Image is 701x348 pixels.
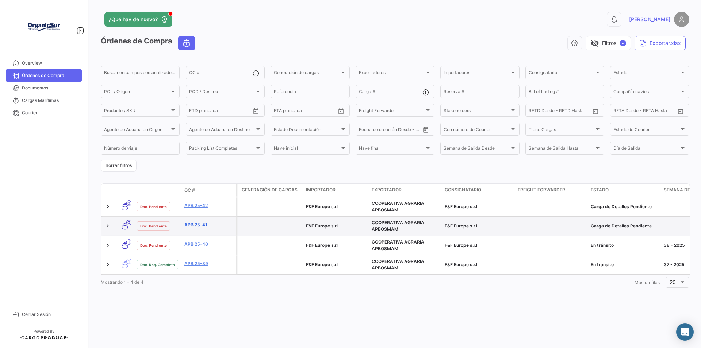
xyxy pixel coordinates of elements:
[292,109,321,114] input: Hasta
[104,90,170,95] span: POL / Origen
[126,200,131,206] span: 0
[336,106,346,116] button: Open calendar
[101,160,137,172] button: Borrar filtros
[635,36,686,50] button: Exportar.xlsx
[675,106,686,116] button: Open calendar
[518,187,565,193] span: Freight Forwarder
[6,107,82,119] a: Courier
[529,71,594,76] span: Consignatario
[6,69,82,82] a: Órdenes de Compra
[189,90,255,95] span: POD / Destino
[184,202,233,209] a: APB 25-42
[613,71,679,76] span: Estado
[591,203,658,210] div: Carga de Detalles Pendiente
[529,128,594,133] span: Tiene Cargas
[104,109,170,114] span: Producto / SKU
[104,128,170,133] span: Agente de Aduana en Origen
[529,109,542,114] input: Desde
[104,203,111,210] a: Expand/Collapse Row
[22,97,79,104] span: Cargas Marítimas
[632,109,661,114] input: Hasta
[189,147,255,152] span: Packing List Completas
[22,110,79,116] span: Courier
[306,223,338,229] span: F&F Europe s.r.l
[22,60,79,66] span: Overview
[306,187,336,193] span: Importador
[242,187,298,193] span: Generación de cargas
[274,128,340,133] span: Estado Documentación
[6,94,82,107] a: Cargas Marítimas
[104,222,111,230] a: Expand/Collapse Row
[591,223,658,229] div: Carga de Detalles Pendiente
[6,57,82,69] a: Overview
[189,128,255,133] span: Agente de Aduana en Destino
[674,12,689,27] img: placeholder-user.png
[444,128,509,133] span: Con número de Courier
[591,187,609,193] span: Estado
[369,184,442,197] datatable-header-cell: Exportador
[676,323,694,341] div: Abrir Intercom Messenger
[515,184,588,197] datatable-header-cell: Freight Forwarder
[184,241,233,248] a: APB 25-40
[140,204,167,210] span: Doc. Pendiente
[101,36,197,50] h3: Órdenes de Compra
[586,36,631,50] button: visibility_offFiltros✓
[444,109,509,114] span: Stakeholders
[140,242,167,248] span: Doc. Pendiente
[303,184,369,197] datatable-header-cell: Importador
[613,109,627,114] input: Desde
[445,223,477,229] span: F&F Europe s.r.l
[590,106,601,116] button: Open calendar
[620,40,626,46] span: ✓
[104,12,172,27] button: ¿Qué hay de nuevo?
[140,262,175,268] span: Doc. Req. Completa
[26,9,62,45] img: Logo+OrganicSur.png
[126,239,131,245] span: 1
[444,71,509,76] span: Importadores
[274,147,340,152] span: Nave inicial
[134,187,181,193] datatable-header-cell: Estado Doc.
[629,16,670,23] span: [PERSON_NAME]
[104,242,111,249] a: Expand/Collapse Row
[529,147,594,152] span: Semana de Salida Hasta
[444,147,509,152] span: Semana de Salida Desde
[274,109,287,114] input: Desde
[445,262,477,267] span: F&F Europe s.r.l
[126,259,131,264] span: 1
[377,128,406,133] input: Hasta
[179,36,195,50] button: Ocean
[189,109,202,114] input: Desde
[372,239,424,251] span: COOPERATIVA AGRARIA APBOSMAM
[591,261,658,268] div: En tránsito
[6,82,82,94] a: Documentos
[635,280,660,285] span: Mostrar filas
[613,147,679,152] span: Día de Salida
[670,279,676,285] span: 20
[207,109,237,114] input: Hasta
[445,242,477,248] span: F&F Europe s.r.l
[613,128,679,133] span: Estado de Courier
[359,109,425,114] span: Freight Forwarder
[22,72,79,79] span: Órdenes de Compra
[372,220,424,232] span: COOPERATIVA AGRARIA APBOSMAM
[591,242,658,249] div: En tránsito
[445,187,481,193] span: Consignatario
[184,222,233,228] a: APB 25-41
[588,184,661,197] datatable-header-cell: Estado
[359,147,425,152] span: Nave final
[181,184,236,196] datatable-header-cell: OC #
[22,311,79,318] span: Cerrar Sesión
[442,184,515,197] datatable-header-cell: Consignatario
[372,200,424,213] span: COOPERATIVA AGRARIA APBOSMAM
[250,106,261,116] button: Open calendar
[116,187,134,193] datatable-header-cell: Modo de Transporte
[590,39,599,47] span: visibility_off
[126,220,131,225] span: 0
[359,71,425,76] span: Exportadores
[547,109,576,114] input: Hasta
[274,71,340,76] span: Generación de cargas
[613,90,679,95] span: Compañía naviera
[101,279,143,285] span: Mostrando 1 - 4 de 4
[306,242,338,248] span: F&F Europe s.r.l
[372,259,424,271] span: COOPERATIVA AGRARIA APBOSMAM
